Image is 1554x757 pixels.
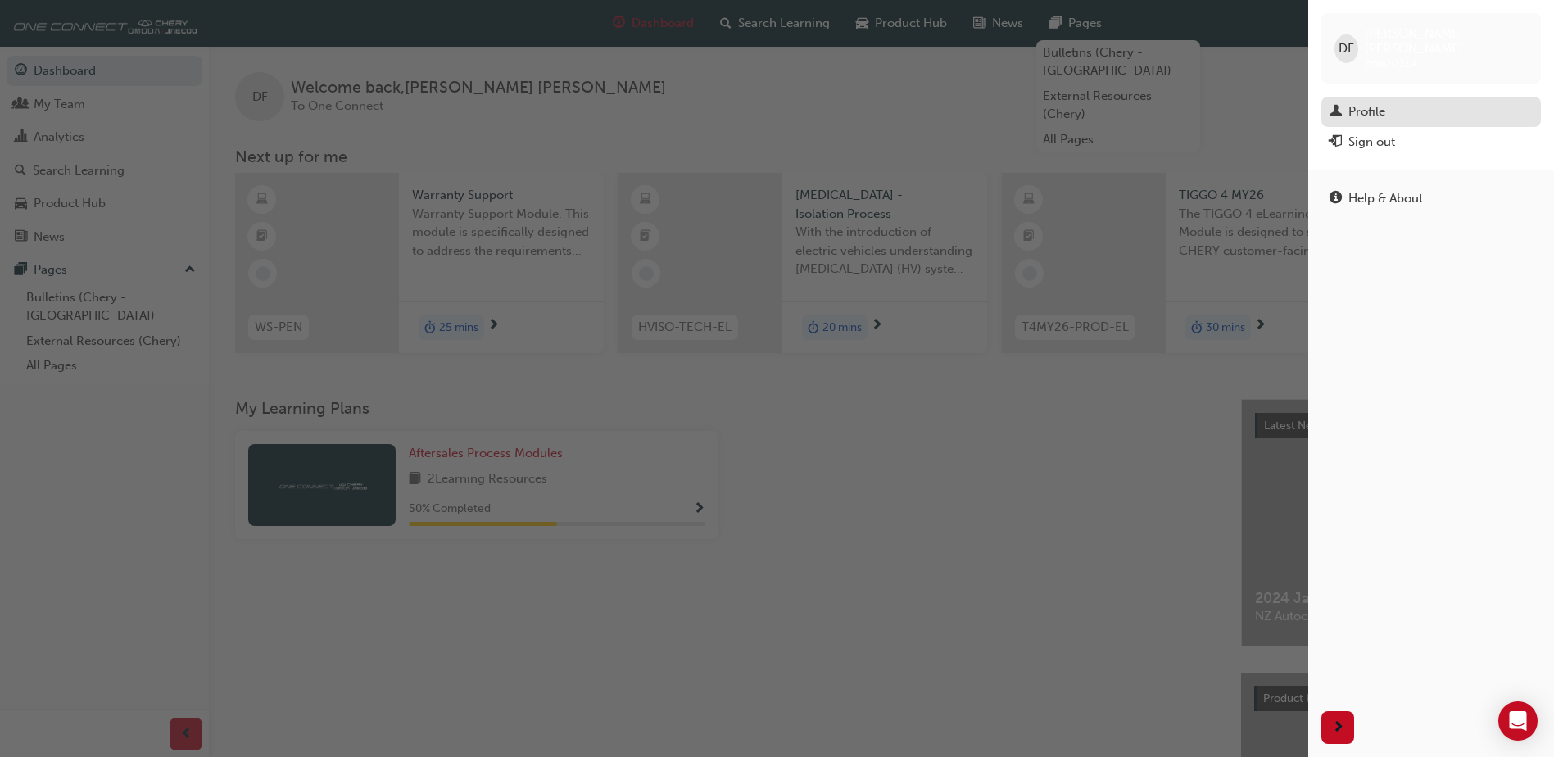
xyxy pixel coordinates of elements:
span: next-icon [1332,718,1344,738]
span: DF [1339,39,1354,58]
div: Sign out [1348,133,1395,152]
a: Profile [1321,97,1541,127]
span: [PERSON_NAME] [PERSON_NAME] [1365,26,1528,56]
span: exit-icon [1330,135,1342,150]
div: Profile [1348,102,1385,121]
button: Sign out [1321,127,1541,157]
span: man-icon [1330,105,1342,120]
div: Open Intercom Messenger [1498,701,1538,741]
span: info-icon [1330,192,1342,206]
span: one00319 [1365,57,1416,70]
div: Help & About [1348,189,1423,208]
a: Help & About [1321,184,1541,214]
